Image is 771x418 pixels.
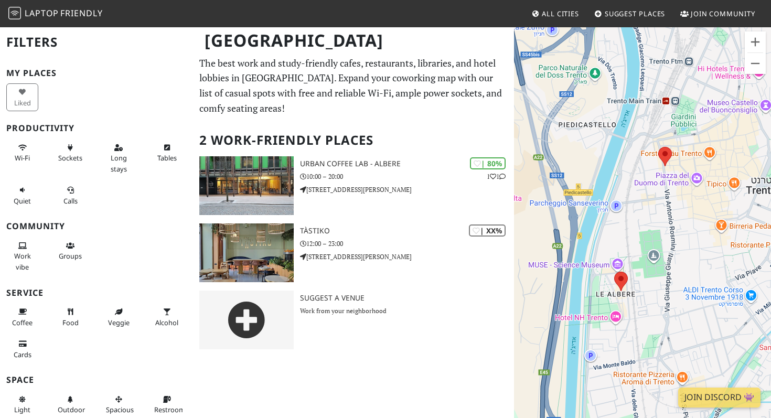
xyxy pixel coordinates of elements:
span: Work-friendly tables [157,153,177,163]
img: LaptopFriendly [8,7,21,19]
span: Restroom [154,405,185,414]
span: Stable Wi-Fi [15,153,30,163]
span: Laptop [25,7,59,19]
button: Cards [6,335,38,363]
h2: Filters [6,26,187,58]
p: 1 1 [487,172,506,181]
span: Friendly [60,7,102,19]
button: Veggie [103,303,135,331]
span: Join Community [691,9,755,18]
h3: Service [6,288,187,298]
h3: My Places [6,68,187,78]
a: All Cities [527,4,583,23]
a: Tàstiko | XX% Tàstiko 12:00 – 23:00 [STREET_ADDRESS][PERSON_NAME] [193,223,515,282]
img: gray-place-d2bdb4477600e061c01bd816cc0f2ef0cfcb1ca9e3ad78868dd16fb2af073a21.png [199,291,294,349]
h3: Urban Coffee Lab - Albere [300,159,514,168]
a: Join Community [676,4,759,23]
a: Suggest a Venue Work from your neighborhood [193,291,515,349]
a: Suggest Places [590,4,670,23]
a: Urban Coffee Lab - Albere | 80% 11 Urban Coffee Lab - Albere 10:00 – 20:00 [STREET_ADDRESS][PERSO... [193,156,515,215]
h1: [GEOGRAPHIC_DATA] [196,26,512,55]
span: Quiet [14,196,31,206]
span: Spacious [106,405,134,414]
span: Suggest Places [605,9,666,18]
h2: 2 Work-Friendly Places [199,124,508,156]
p: [STREET_ADDRESS][PERSON_NAME] [300,252,514,262]
p: [STREET_ADDRESS][PERSON_NAME] [300,185,514,195]
span: Video/audio calls [63,196,78,206]
a: LaptopFriendly LaptopFriendly [8,5,103,23]
h3: Productivity [6,123,187,133]
button: Sockets [55,139,87,167]
span: Outdoor area [58,405,85,414]
button: Work vibe [6,237,38,275]
span: Power sockets [58,153,82,163]
span: Group tables [59,251,82,261]
span: Natural light [14,405,30,414]
button: Alcohol [151,303,183,331]
span: People working [14,251,31,271]
p: 12:00 – 23:00 [300,239,514,249]
span: Coffee [12,318,33,327]
button: Wi-Fi [6,139,38,167]
button: Calls [55,181,87,209]
button: Long stays [103,139,135,177]
span: All Cities [542,9,579,18]
span: Credit cards [14,350,31,359]
h3: Suggest a Venue [300,294,514,303]
span: Long stays [111,153,127,173]
span: Alcohol [155,318,178,327]
p: 10:00 – 20:00 [300,172,514,181]
h3: Community [6,221,187,231]
div: | 80% [470,157,506,169]
img: Urban Coffee Lab - Albere [199,156,294,215]
img: Tàstiko [199,223,294,282]
button: Tables [151,139,183,167]
button: הגדלת התצוגה [745,31,766,52]
span: Veggie [108,318,130,327]
h3: Space [6,375,187,385]
button: הקטנת התצוגה [745,53,766,74]
div: | XX% [469,224,506,237]
button: Groups [55,237,87,265]
button: Coffee [6,303,38,331]
button: Quiet [6,181,38,209]
button: Food [55,303,87,331]
p: The best work and study-friendly cafes, restaurants, libraries, and hotel lobbies in [GEOGRAPHIC_... [199,56,508,116]
p: Work from your neighborhood [300,306,514,316]
span: Food [62,318,79,327]
h3: Tàstiko [300,227,514,235]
